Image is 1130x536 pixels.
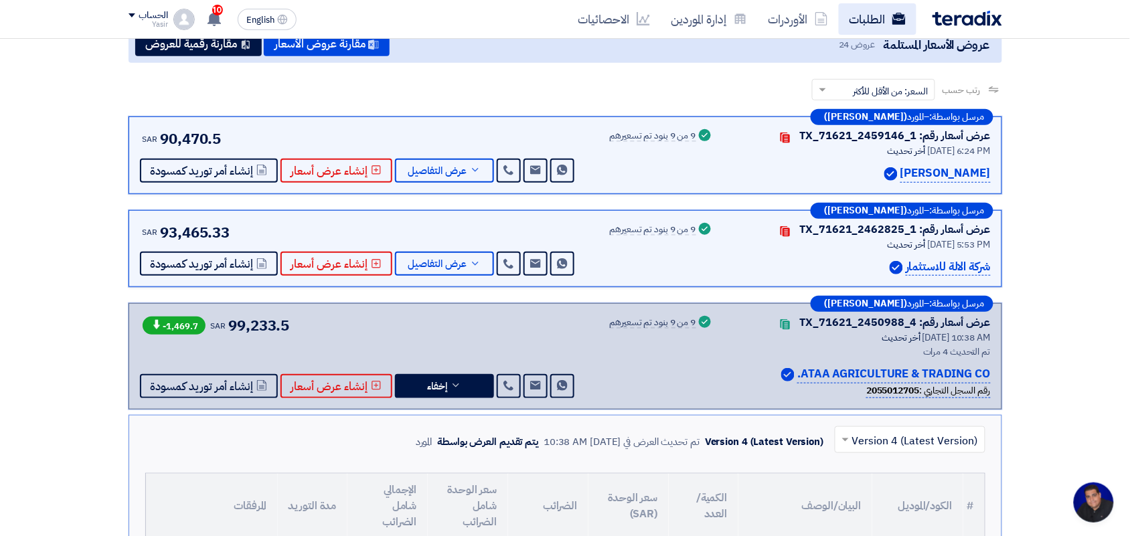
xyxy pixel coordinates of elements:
span: [DATE] 6:24 PM [928,144,991,158]
span: مرسل بواسطة: [930,206,985,215]
div: – [811,203,993,219]
div: المورد [416,434,432,450]
span: مرسل بواسطة: [930,299,985,308]
span: أخر تحديث [888,238,926,252]
span: إخفاء [428,381,448,391]
span: عروض الأسعار المستلمة [883,35,989,54]
button: عرض التفاصيل [395,159,494,183]
div: عرض أسعار رقم: TX_71621_2450988_4 [800,315,991,331]
span: [DATE] 5:53 PM [928,238,991,252]
div: الحساب [139,10,168,21]
div: تم تحديث العرض في [DATE] 10:38 AM [544,434,700,450]
div: 9 من 9 بنود تم تسعيرهم [610,225,696,236]
b: ([PERSON_NAME]) [825,299,908,308]
div: عرض أسعار رقم: TX_71621_2462825_1 [800,221,991,238]
span: المورد [908,112,924,122]
b: ([PERSON_NAME]) [825,206,908,215]
b: ([PERSON_NAME]) [825,112,908,122]
div: Version 4 (Latest Version) [705,434,823,450]
span: أخر تحديث [882,331,920,345]
span: -1,469.7 [143,317,206,335]
button: إنشاء عرض أسعار [280,159,392,183]
div: رقم السجل التجاري : [866,383,990,398]
span: English [246,15,274,25]
img: Verified Account [884,167,898,181]
span: إنشاء أمر توريد كمسودة [151,381,254,391]
img: Verified Account [781,368,795,381]
button: إنشاء عرض أسعار [280,252,392,276]
img: profile_test.png [173,9,195,30]
div: – [811,109,993,125]
button: مقارنة رقمية للعروض [135,32,262,56]
span: 99,233.5 [228,315,289,337]
a: الطلبات [839,3,916,35]
span: إنشاء أمر توريد كمسودة [151,166,254,176]
button: إنشاء أمر توريد كمسودة [140,252,278,276]
div: يتم تقديم العرض بواسطة [437,434,538,450]
span: إنشاء عرض أسعار [291,166,368,176]
span: عرض التفاصيل [408,259,467,269]
span: SAR [143,133,158,145]
a: الاحصائيات [568,3,661,35]
div: 9 من 9 بنود تم تسعيرهم [610,318,696,329]
span: المورد [908,206,924,215]
span: SAR [211,320,226,332]
button: إخفاء [395,374,494,398]
button: إنشاء أمر توريد كمسودة [140,159,278,183]
span: 10 [212,5,223,15]
span: المورد [908,299,924,308]
span: SAR [143,226,158,238]
button: مقارنة عروض الأسعار [264,32,390,56]
button: إنشاء أمر توريد كمسودة [140,374,278,398]
img: Verified Account [890,261,903,274]
span: [DATE] 10:38 AM [922,331,991,345]
span: عروض 24 [839,37,875,52]
a: إدارة الموردين [661,3,758,35]
p: [PERSON_NAME] [900,165,991,183]
p: ATAA AGRICULTURE & TRADING CO. [797,365,990,383]
p: شركة الالة للاستثمار [906,258,990,276]
span: السعر: من الأقل للأكثر [853,84,928,98]
span: أخر تحديث [888,144,926,158]
button: إنشاء عرض أسعار [280,374,392,398]
div: تم التحديث 4 مرات [730,345,991,359]
span: إنشاء أمر توريد كمسودة [151,259,254,269]
div: 9 من 9 بنود تم تسعيرهم [610,131,696,142]
div: Open chat [1074,482,1114,523]
span: مرسل بواسطة: [930,112,985,122]
span: 93,465.33 [160,221,230,244]
button: عرض التفاصيل [395,252,494,276]
span: إنشاء عرض أسعار [291,259,368,269]
span: 90,470.5 [160,128,221,150]
div: – [811,296,993,312]
span: عرض التفاصيل [408,166,467,176]
a: الأوردرات [758,3,839,35]
div: Yasir [129,21,168,28]
img: Teradix logo [933,11,1002,26]
div: عرض أسعار رقم: TX_71621_2459146_1 [800,128,991,144]
b: 2055012705 [866,383,919,397]
span: إنشاء عرض أسعار [291,381,368,391]
button: English [238,9,297,30]
span: رتب حسب [942,83,980,97]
